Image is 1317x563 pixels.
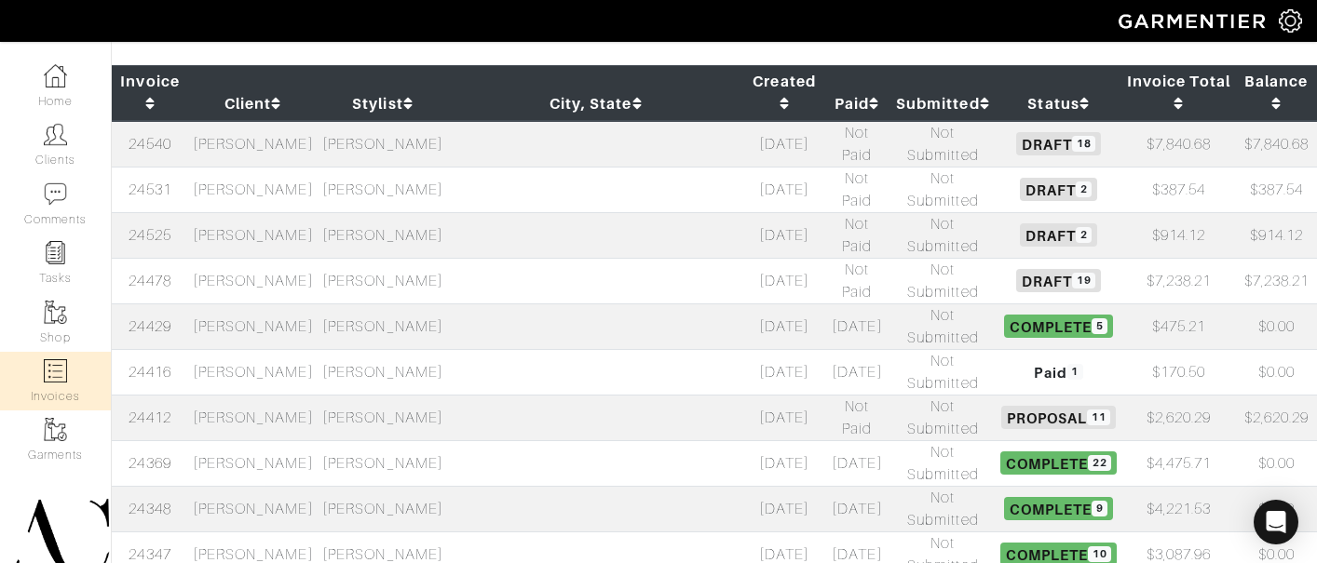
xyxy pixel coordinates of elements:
[1076,227,1092,243] span: 2
[1004,497,1113,519] span: Complete
[1121,395,1235,440] td: $2,620.29
[1236,167,1317,212] td: $387.54
[1020,223,1097,246] span: Draft
[1236,121,1317,168] td: $7,840.68
[744,167,824,212] td: [DATE]
[1121,440,1235,486] td: $4,475.71
[1092,501,1107,516] span: 9
[188,212,318,258] td: [PERSON_NAME]
[188,349,318,395] td: [PERSON_NAME]
[1028,360,1088,382] span: Paid
[44,359,67,382] img: orders-icon-0abe47150d42831381b5fb84f609e132dff9fe21cb692f30cb5eec754e2cba89.png
[1109,5,1279,37] img: garmentier-logo-header-white-b43fb05a5012e4ada735d5af1a66efaba907eab6374d6393d1fbf88cb4ef424d.png
[129,501,170,517] a: 24348
[744,395,824,440] td: [DATE]
[129,455,170,472] a: 24369
[824,303,890,349] td: [DATE]
[744,212,824,258] td: [DATE]
[188,303,318,349] td: [PERSON_NAME]
[129,273,170,289] a: 24478
[824,212,890,258] td: Not Paid
[1279,9,1302,33] img: gear-icon-white-bd11855cb880d31180b6d7d6211b90ccbf57a29d726f0c71d8c61bd08dd39cc2.png
[120,73,179,113] a: Invoice
[890,303,996,349] td: Not Submitted
[1016,269,1101,291] span: Draft
[129,136,170,153] a: 24540
[129,227,170,244] a: 24525
[318,121,447,168] td: [PERSON_NAME]
[318,258,447,303] td: [PERSON_NAME]
[188,167,318,212] td: [PERSON_NAME]
[188,440,318,486] td: [PERSON_NAME]
[890,258,996,303] td: Not Submitted
[129,546,170,563] a: 24347
[129,181,170,198] a: 24531
[318,486,447,531] td: [PERSON_NAME]
[744,440,824,486] td: [DATE]
[1001,406,1117,428] span: Proposal
[318,440,447,486] td: [PERSON_NAME]
[1236,395,1317,440] td: $2,620.29
[890,121,996,168] td: Not Submitted
[1121,349,1235,395] td: $170.50
[890,167,996,212] td: Not Submitted
[896,95,990,113] a: Submitted
[824,258,890,303] td: Not Paid
[44,64,67,87] img: dashboard-icon-dbcd8f5a0b271acd01030246c82b418ddd0df26cd7fceb0bd07c9910d44c42f6.png
[1000,451,1118,474] span: Complete
[1121,121,1235,168] td: $7,840.68
[744,121,824,168] td: [DATE]
[1092,318,1107,334] span: 5
[1020,178,1097,200] span: Draft
[129,364,170,381] a: 24416
[835,95,879,113] a: Paid
[744,486,824,531] td: [DATE]
[1254,500,1298,544] div: Open Intercom Messenger
[1088,455,1111,471] span: 22
[744,258,824,303] td: [DATE]
[44,301,67,324] img: garments-icon-b7da505a4dc4fd61783c78ac3ca0ef83fa9d6f193b1c9dc38574b1d14d53ca28.png
[129,409,170,426] a: 24412
[1121,212,1235,258] td: $914.12
[753,73,815,113] a: Created
[1236,486,1317,531] td: $0.00
[1067,364,1083,380] span: 1
[44,418,67,441] img: garments-icon-b7da505a4dc4fd61783c78ac3ca0ef83fa9d6f193b1c9dc38574b1d14d53ca28.png
[352,95,413,113] a: Stylist
[1088,546,1111,562] span: 10
[1004,315,1113,337] span: Complete
[550,95,643,113] a: City, State
[890,395,996,440] td: Not Submitted
[890,212,996,258] td: Not Submitted
[1121,167,1235,212] td: $387.54
[44,182,67,206] img: comment-icon-a0a6a9ef722e966f86d9cbdc48e553b5cf19dbc54f86b18d962a5391bc8f6eb6.png
[744,349,824,395] td: [DATE]
[318,303,447,349] td: [PERSON_NAME]
[744,303,824,349] td: [DATE]
[890,486,996,531] td: Not Submitted
[318,212,447,258] td: [PERSON_NAME]
[318,349,447,395] td: [PERSON_NAME]
[1127,73,1230,113] a: Invoice Total
[824,486,890,531] td: [DATE]
[318,395,447,440] td: [PERSON_NAME]
[44,123,67,146] img: clients-icon-6bae9207a08558b7cb47a8932f037763ab4055f8c8b6bfacd5dc20c3e0201464.png
[1072,273,1095,288] span: 19
[1087,409,1110,425] span: 11
[44,241,67,264] img: reminder-icon-8004d30b9f0a5d33ae49ab947aed9ed385cf756f9e5892f1edd6e32f2345188e.png
[1244,73,1308,113] a: Balance
[824,121,890,168] td: Not Paid
[1076,181,1092,197] span: 2
[188,395,318,440] td: [PERSON_NAME]
[890,349,996,395] td: Not Submitted
[824,395,890,440] td: Not Paid
[1236,440,1317,486] td: $0.00
[824,167,890,212] td: Not Paid
[1072,136,1095,152] span: 18
[1121,303,1235,349] td: $475.21
[1121,258,1235,303] td: $7,238.21
[1027,95,1089,113] a: Status
[1121,486,1235,531] td: $4,221.53
[1236,212,1317,258] td: $914.12
[188,486,318,531] td: [PERSON_NAME]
